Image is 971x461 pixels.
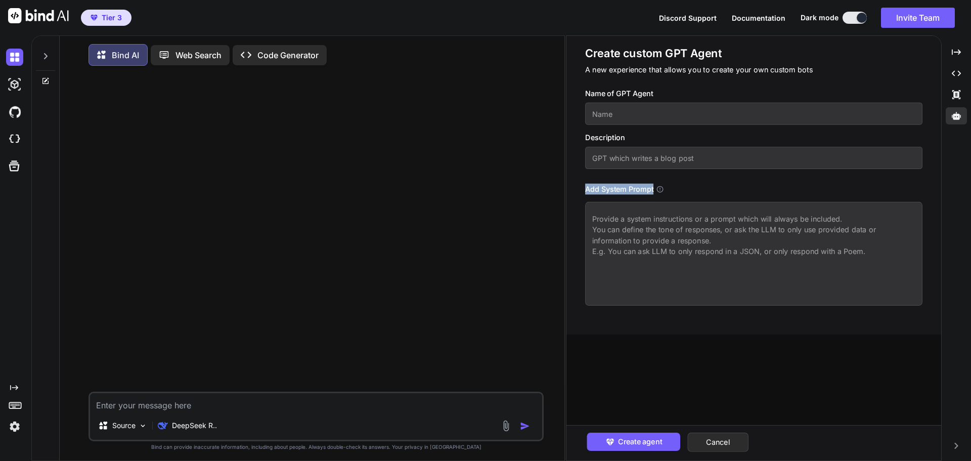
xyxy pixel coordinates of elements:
[587,433,680,451] button: Create agent
[732,13,785,23] button: Documentation
[112,49,139,61] p: Bind AI
[158,421,168,431] img: DeepSeek R1 (671B-Full)
[112,421,136,431] p: Source
[520,421,530,431] img: icon
[139,422,147,430] img: Pick Models
[257,49,319,61] p: Code Generator
[585,46,922,61] h1: Create custom GPT Agent
[617,436,661,447] span: Create agent
[172,421,217,431] p: DeepSeek R..
[6,418,23,435] img: settings
[801,13,838,23] span: Dark mode
[500,420,512,432] img: attachment
[6,103,23,120] img: githubDark
[81,10,131,26] button: premiumTier 3
[585,132,922,143] h3: Description
[6,76,23,93] img: darkAi-studio
[6,49,23,66] img: darkChat
[585,147,922,169] input: GPT which writes a blog post
[8,8,69,23] img: Bind AI
[659,14,717,22] span: Discord Support
[585,88,922,99] h3: Name of GPT Agent
[585,184,653,195] h3: Add System Prompt
[687,433,748,452] button: Cancel
[881,8,955,28] button: Invite Team
[732,14,785,22] span: Documentation
[89,443,544,451] p: Bind can provide inaccurate information, including about people. Always double-check its answers....
[102,13,122,23] span: Tier 3
[175,49,222,61] p: Web Search
[659,13,717,23] button: Discord Support
[585,103,922,125] input: Name
[6,131,23,148] img: cloudideIcon
[585,64,922,75] p: A new experience that allows you to create your own custom bots
[91,15,98,21] img: premium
